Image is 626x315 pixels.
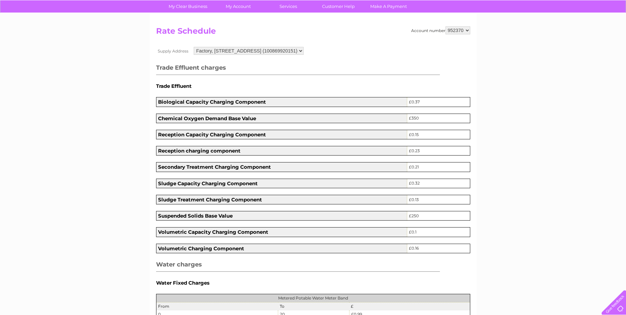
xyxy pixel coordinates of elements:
a: My Account [211,0,265,13]
a: Customer Help [311,0,366,13]
img: logo.png [22,17,55,37]
td: £0.16 [407,244,470,253]
td: £0.37 [407,97,470,107]
div: Clear Business is a trading name of Verastar Limited (registered in [GEOGRAPHIC_DATA] No. 3667643... [157,4,469,32]
b: Sludge Capacity Charging Component [158,180,258,187]
a: Water [510,28,522,33]
a: Log out [604,28,620,33]
td: £0.32 [407,179,470,188]
b: Suspended Solids Base Value [158,213,233,219]
a: Make A Payment [361,0,416,13]
a: 0333 014 3131 [502,3,547,12]
h2: Rate Schedule [156,26,470,39]
td: £0.1 [407,227,470,237]
th: £ [349,302,470,310]
b: Volumetric Charging Component [158,245,244,252]
a: Contact [582,28,598,33]
a: My Clear Business [161,0,215,13]
td: £0.23 [407,146,470,156]
h3: Water charges [156,260,440,272]
td: £0.13 [407,195,470,204]
h5: Trade Effluent [156,83,470,89]
b: Sludge Treatment Charging Component [158,196,262,203]
th: To [278,302,349,310]
b: Biological Capacity Charging Component [158,99,266,105]
td: £350 [407,114,470,123]
td: £250 [407,211,470,221]
h5: Water Fixed Charges [156,280,470,286]
b: Reception charging component [158,148,241,154]
a: Services [261,0,315,13]
b: Volumetric Capacity Charging Component [158,229,268,235]
td: £0.15 [407,130,470,139]
a: Blog [569,28,578,33]
a: Telecoms [545,28,565,33]
h3: Trade Effluent charges [156,63,440,75]
a: Energy [526,28,541,33]
th: Supply Address [156,45,192,56]
th: From [156,302,278,310]
b: Chemical Oxygen Demand Base Value [158,115,256,122]
td: Metered Potable Water Meter Band [156,294,470,302]
b: Secondary Treatment Charging Component [158,164,271,170]
b: Reception Capacity Charging Component [158,131,266,138]
td: £0.21 [407,162,470,172]
div: Account number [411,26,470,34]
